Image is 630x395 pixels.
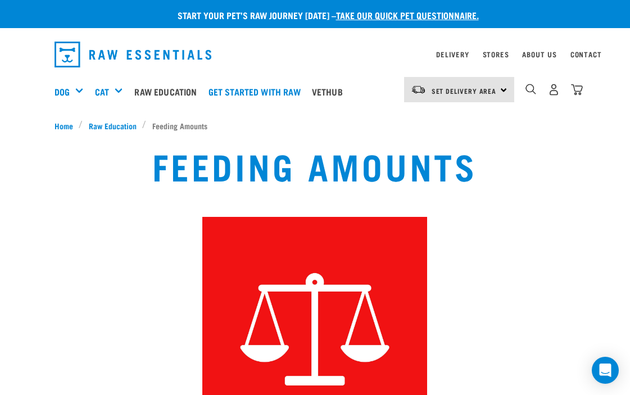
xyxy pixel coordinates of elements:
[436,52,469,56] a: Delivery
[55,120,73,131] span: Home
[132,69,205,114] a: Raw Education
[206,69,309,114] a: Get started with Raw
[411,85,426,95] img: van-moving.png
[522,52,556,56] a: About Us
[592,357,619,384] div: Open Intercom Messenger
[55,120,576,131] nav: breadcrumbs
[432,89,497,93] span: Set Delivery Area
[95,85,109,98] a: Cat
[525,84,536,94] img: home-icon-1@2x.png
[55,85,70,98] a: Dog
[89,120,137,131] span: Raw Education
[55,120,79,131] a: Home
[571,84,583,96] img: home-icon@2x.png
[548,84,560,96] img: user.png
[46,37,585,72] nav: dropdown navigation
[55,42,212,67] img: Raw Essentials Logo
[152,145,478,185] h1: Feeding Amounts
[570,52,602,56] a: Contact
[483,52,509,56] a: Stores
[83,120,142,131] a: Raw Education
[309,69,351,114] a: Vethub
[336,12,479,17] a: take our quick pet questionnaire.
